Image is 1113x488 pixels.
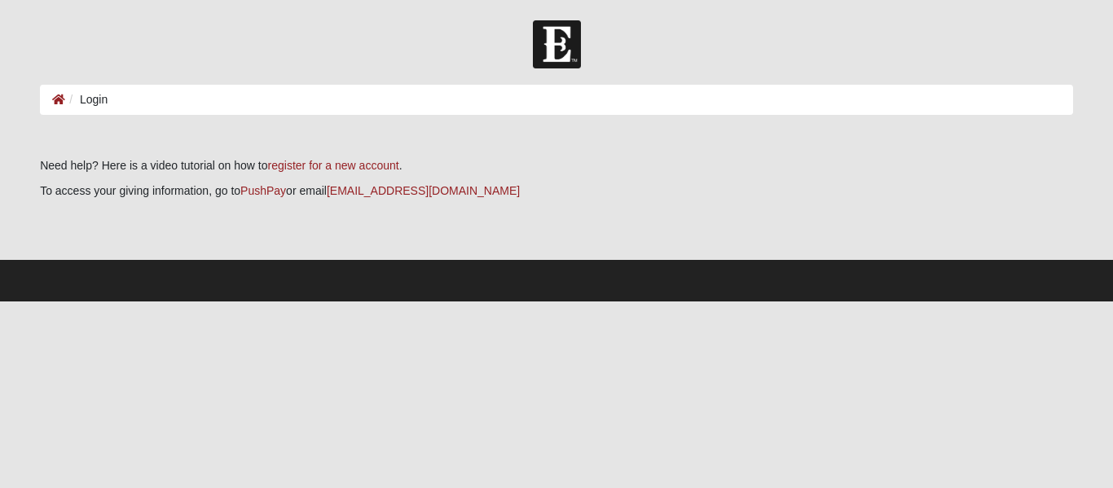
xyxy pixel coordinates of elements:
a: PushPay [240,184,286,197]
li: Login [65,91,108,108]
img: Church of Eleven22 Logo [533,20,581,68]
a: register for a new account [268,159,399,172]
p: Need help? Here is a video tutorial on how to . [40,157,1073,174]
a: [EMAIL_ADDRESS][DOMAIN_NAME] [327,184,520,197]
p: To access your giving information, go to or email [40,182,1073,200]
